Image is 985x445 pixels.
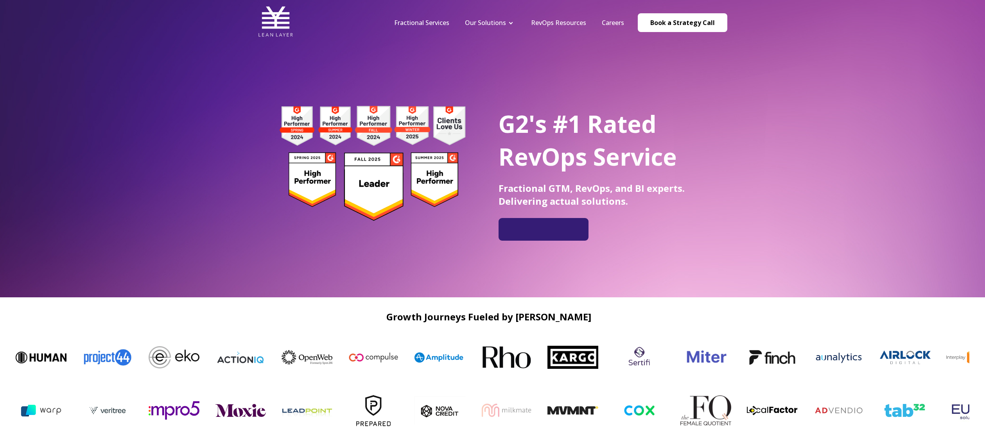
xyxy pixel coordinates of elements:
a: Book a Strategy Call [638,13,727,32]
img: Compulse [345,344,396,371]
img: images [877,350,928,364]
img: OpenWeb [278,350,329,365]
img: The FQ [684,395,735,425]
img: veritree [86,399,137,422]
span: G2's #1 Rated RevOps Service [499,108,677,173]
img: Finch logo [744,332,795,383]
h2: Growth Journeys Fueled by [PERSON_NAME] [8,311,969,322]
img: miter [677,332,728,383]
img: LocalFactor [751,385,802,436]
a: Our Solutions [465,18,506,27]
a: Careers [602,18,624,27]
img: Eko [145,346,196,368]
img: mpro5 [153,401,203,419]
span: Fractional GTM, RevOps, and BI experts. Delivering actual solutions. [499,182,685,207]
img: Kargo [544,346,595,368]
img: Project44 [79,344,130,370]
img: ActionIQ [212,351,263,364]
img: milkmate [485,403,536,418]
img: sertifi logo [611,343,662,372]
img: cox-logo-og-image [618,402,669,419]
img: MVMNT [551,406,602,415]
img: Rho-logo-square [478,332,529,383]
img: Advendio [817,396,868,425]
div: Navigation Menu [386,18,632,27]
img: Prepared-Logo [352,385,403,436]
a: Fractional Services [394,18,449,27]
img: leadpoint [285,385,336,436]
img: aunalytics [810,349,861,366]
img: Amplitude [411,352,462,363]
img: g2 badges [266,104,479,223]
iframe: Embedded CTA [502,221,585,238]
img: moxie [219,404,270,416]
img: Tab32 [884,398,935,423]
img: nova_c [418,396,469,425]
img: warp ai [20,400,70,421]
img: Lean Layer Logo [258,4,293,39]
a: RevOps Resources [531,18,586,27]
img: Human [13,352,63,363]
